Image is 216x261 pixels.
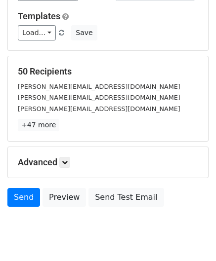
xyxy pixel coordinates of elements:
[18,94,180,101] small: [PERSON_NAME][EMAIL_ADDRESS][DOMAIN_NAME]
[18,119,59,131] a: +47 more
[167,214,216,261] iframe: Chat Widget
[18,83,180,90] small: [PERSON_NAME][EMAIL_ADDRESS][DOMAIN_NAME]
[18,105,180,112] small: [PERSON_NAME][EMAIL_ADDRESS][DOMAIN_NAME]
[18,66,198,77] h5: 50 Recipients
[7,188,40,207] a: Send
[18,11,60,21] a: Templates
[18,157,198,168] h5: Advanced
[71,25,97,40] button: Save
[18,25,56,40] a: Load...
[43,188,86,207] a: Preview
[88,188,164,207] a: Send Test Email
